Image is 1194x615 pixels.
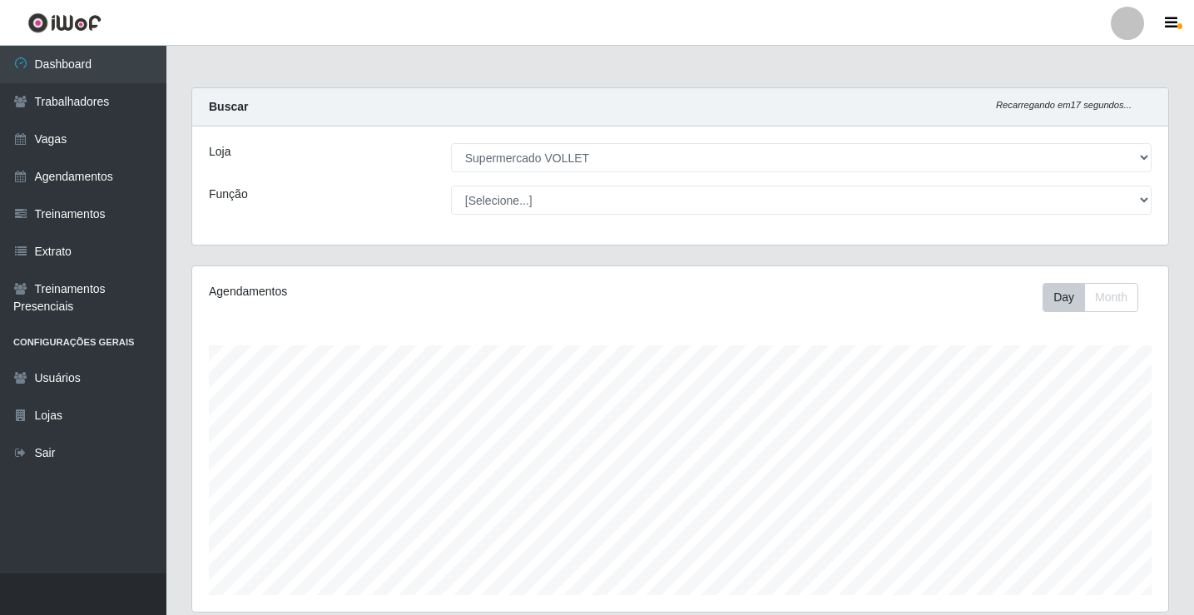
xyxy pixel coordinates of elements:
[996,100,1132,110] i: Recarregando em 17 segundos...
[1043,283,1152,312] div: Toolbar with button groups
[209,186,248,203] label: Função
[209,143,230,161] label: Loja
[1084,283,1138,312] button: Month
[27,12,102,33] img: CoreUI Logo
[1043,283,1085,312] button: Day
[1043,283,1138,312] div: First group
[209,283,587,300] div: Agendamentos
[209,100,248,113] strong: Buscar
